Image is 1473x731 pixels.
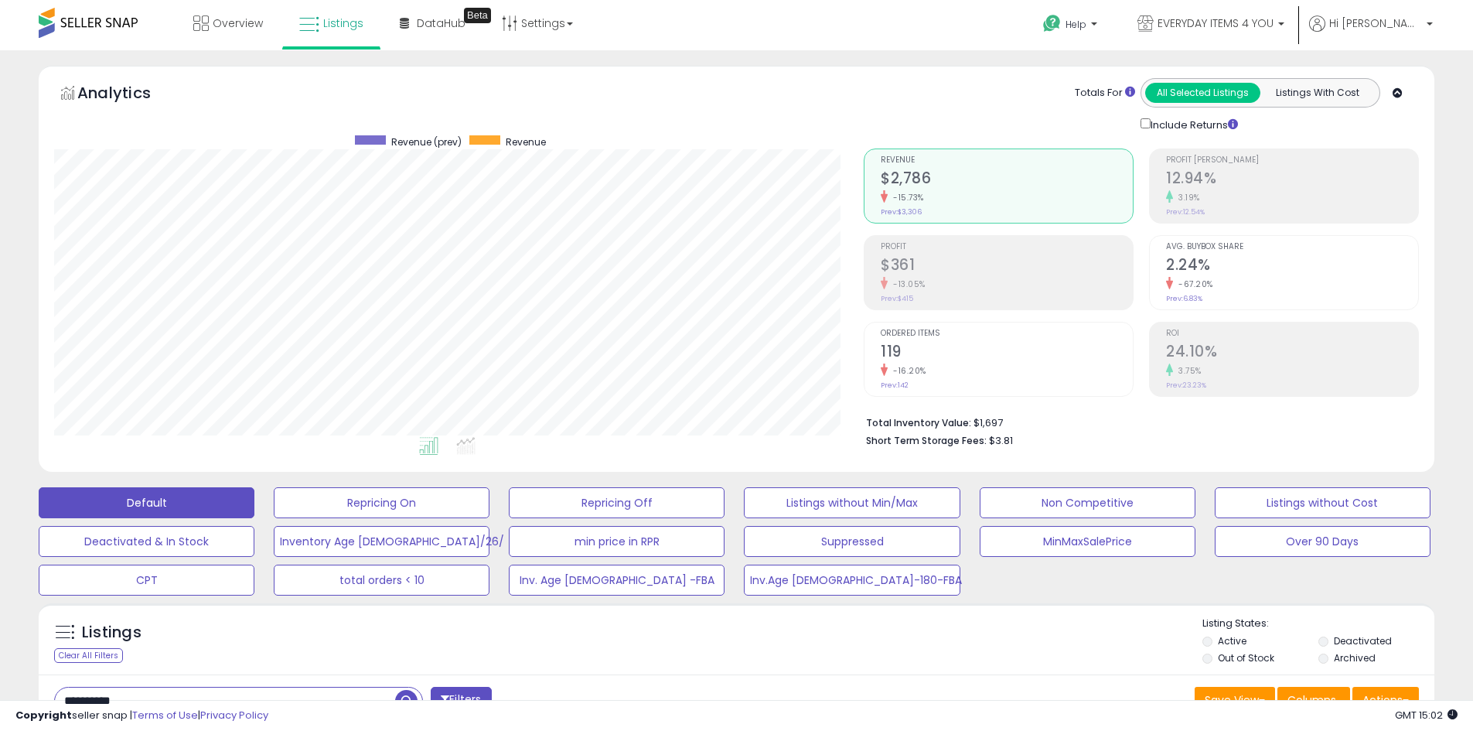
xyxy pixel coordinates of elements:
[881,243,1133,251] span: Profit
[1166,343,1418,364] h2: 24.10%
[274,526,489,557] button: Inventory Age [DEMOGRAPHIC_DATA]/26/
[1334,634,1392,647] label: Deactivated
[1218,634,1246,647] label: Active
[39,565,254,596] button: CPT
[1173,278,1213,290] small: -67.20%
[881,156,1133,165] span: Revenue
[744,565,960,596] button: Inv.Age [DEMOGRAPHIC_DATA]-180-FBA
[1166,294,1202,303] small: Prev: 6.83%
[1202,617,1434,631] p: Listing States:
[866,434,987,447] b: Short Term Storage Fees:
[132,708,198,722] a: Terms of Use
[15,708,72,722] strong: Copyright
[881,256,1133,277] h2: $361
[881,381,909,390] small: Prev: 142
[881,330,1133,338] span: Ordered Items
[274,487,489,518] button: Repricing On
[1309,15,1433,50] a: Hi [PERSON_NAME]
[888,278,926,290] small: -13.05%
[417,15,465,31] span: DataHub
[1042,14,1062,33] i: Get Help
[1166,169,1418,190] h2: 12.94%
[980,487,1195,518] button: Non Competitive
[1215,487,1430,518] button: Listings without Cost
[1195,687,1275,713] button: Save View
[1173,192,1200,203] small: 3.19%
[1334,651,1376,664] label: Archived
[1352,687,1419,713] button: Actions
[509,565,725,596] button: Inv. Age [DEMOGRAPHIC_DATA] -FBA
[1166,207,1205,217] small: Prev: 12.54%
[506,135,546,149] span: Revenue
[881,343,1133,364] h2: 119
[888,192,924,203] small: -15.73%
[744,526,960,557] button: Suppressed
[989,433,1013,448] span: $3.81
[1277,687,1350,713] button: Columns
[274,565,489,596] button: total orders < 10
[15,709,268,723] div: seller snap | |
[39,487,254,518] button: Default
[888,365,926,377] small: -16.20%
[1166,256,1418,277] h2: 2.24%
[1260,83,1375,103] button: Listings With Cost
[1329,15,1422,31] span: Hi [PERSON_NAME]
[866,416,971,429] b: Total Inventory Value:
[77,82,181,108] h5: Analytics
[1075,86,1135,101] div: Totals For
[431,687,491,714] button: Filters
[1287,692,1336,708] span: Columns
[323,15,363,31] span: Listings
[509,487,725,518] button: Repricing Off
[54,648,123,663] div: Clear All Filters
[881,207,922,217] small: Prev: $3,306
[82,622,142,644] h5: Listings
[1145,83,1260,103] button: All Selected Listings
[1166,243,1418,251] span: Avg. Buybox Share
[1166,381,1206,390] small: Prev: 23.23%
[980,526,1195,557] button: MinMaxSalePrice
[1166,330,1418,338] span: ROI
[881,169,1133,190] h2: $2,786
[39,526,254,557] button: Deactivated & In Stock
[866,412,1407,431] li: $1,697
[1066,18,1086,31] span: Help
[213,15,263,31] span: Overview
[1215,526,1430,557] button: Over 90 Days
[1218,651,1274,664] label: Out of Stock
[1173,365,1202,377] small: 3.75%
[464,8,491,23] div: Tooltip anchor
[1031,2,1113,50] a: Help
[881,294,913,303] small: Prev: $415
[391,135,462,149] span: Revenue (prev)
[1395,708,1458,722] span: 2025-08-13 15:02 GMT
[744,487,960,518] button: Listings without Min/Max
[200,708,268,722] a: Privacy Policy
[1158,15,1274,31] span: EVERYDAY ITEMS 4 YOU
[509,526,725,557] button: min price in RPR
[1129,115,1256,133] div: Include Returns
[1166,156,1418,165] span: Profit [PERSON_NAME]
